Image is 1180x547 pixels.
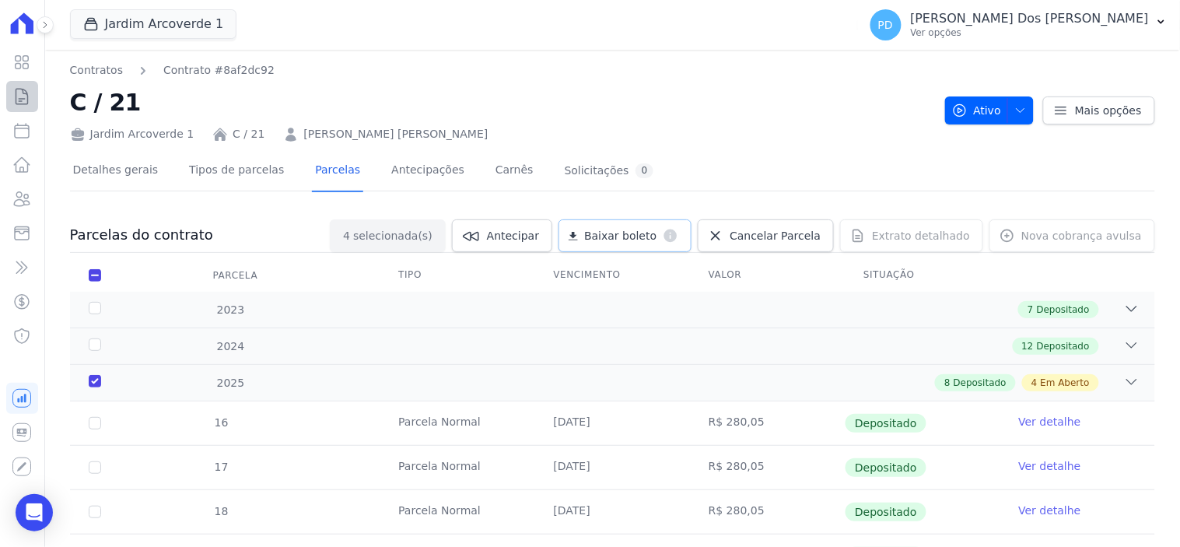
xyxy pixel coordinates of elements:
span: Depositado [846,458,926,477]
a: Tipos de parcelas [186,151,287,192]
span: Depositado [846,414,926,433]
input: Só é possível selecionar pagamentos em aberto [89,417,101,430]
span: 16 [213,416,229,429]
p: Ver opções [911,26,1149,39]
input: Só é possível selecionar pagamentos em aberto [89,506,101,518]
a: Solicitações0 [562,151,657,192]
span: 18 [213,505,229,517]
td: Parcela Normal [380,401,534,445]
span: 8 [944,376,951,390]
a: Parcelas [312,151,363,192]
button: Jardim Arcoverde 1 [70,9,237,39]
th: Tipo [380,259,534,292]
a: Antecipações [388,151,467,192]
span: Depositado [1037,303,1090,317]
a: Antecipar [452,219,552,252]
nav: Breadcrumb [70,62,275,79]
a: Cancelar Parcela [698,219,834,252]
a: Contratos [70,62,123,79]
div: Jardim Arcoverde 1 [70,126,194,142]
th: Valor [690,259,845,292]
span: 12 [1022,339,1034,353]
input: Só é possível selecionar pagamentos em aberto [89,461,101,474]
td: Parcela Normal [380,446,534,489]
th: Situação [845,259,1000,292]
div: Parcela [194,260,277,291]
span: 17 [213,461,229,473]
a: Ver detalhe [1019,503,1081,518]
span: 4 [1031,376,1038,390]
span: Depositado [846,503,926,521]
nav: Breadcrumb [70,62,933,79]
td: R$ 280,05 [690,446,845,489]
span: PD [878,19,893,30]
h3: Parcelas do contrato [70,226,213,244]
a: Detalhes gerais [70,151,162,192]
button: PD [PERSON_NAME] Dos [PERSON_NAME] Ver opções [858,3,1180,47]
td: [DATE] [535,446,690,489]
a: Ver detalhe [1019,458,1081,474]
span: Em Aberto [1041,376,1090,390]
td: R$ 280,05 [690,490,845,534]
span: 7 [1028,303,1034,317]
div: 0 [636,163,654,178]
a: Mais opções [1043,96,1155,124]
span: 4 [343,228,350,244]
button: Ativo [945,96,1035,124]
a: Contrato #8af2dc92 [163,62,275,79]
span: Cancelar Parcela [730,228,821,244]
a: C / 21 [233,126,264,142]
td: [DATE] [535,401,690,445]
td: [DATE] [535,490,690,534]
span: Depositado [954,376,1007,390]
span: Depositado [1037,339,1090,353]
span: Mais opções [1075,103,1142,118]
p: [PERSON_NAME] Dos [PERSON_NAME] [911,11,1149,26]
a: [PERSON_NAME] [PERSON_NAME] [303,126,488,142]
a: Carnês [492,151,537,192]
div: Open Intercom Messenger [16,494,53,531]
span: Antecipar [487,228,539,244]
span: selecionada(s) [353,228,432,244]
td: R$ 280,05 [690,401,845,445]
td: Parcela Normal [380,490,534,534]
th: Vencimento [535,259,690,292]
h2: C / 21 [70,85,933,120]
a: Ver detalhe [1019,414,1081,430]
div: Solicitações [565,163,654,178]
span: Ativo [952,96,1002,124]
